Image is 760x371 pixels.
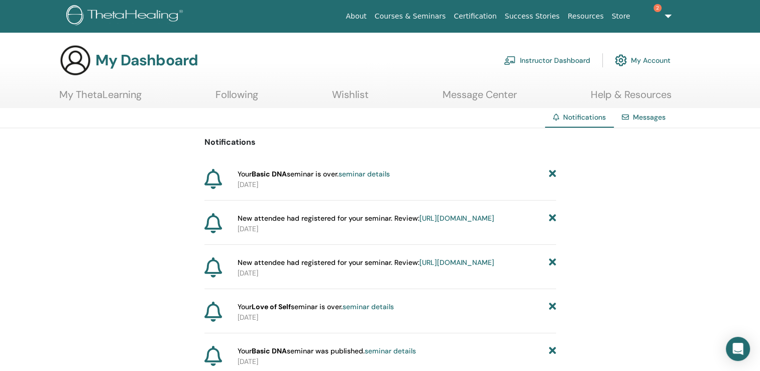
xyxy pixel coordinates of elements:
[564,7,608,26] a: Resources
[238,179,556,190] p: [DATE]
[238,169,390,179] span: Your seminar is over.
[252,169,287,178] strong: Basic DNA
[238,312,556,323] p: [DATE]
[726,337,750,361] div: Open Intercom Messenger
[238,268,556,279] p: [DATE]
[339,169,390,178] a: seminar details
[608,7,634,26] a: Store
[238,346,416,356] span: Your seminar was published.
[66,5,186,28] img: logo.png
[443,88,517,108] a: Message Center
[95,51,198,69] h3: My Dashboard
[615,49,671,71] a: My Account
[215,88,258,108] a: Following
[59,88,142,108] a: My ThetaLearning
[332,88,369,108] a: Wishlist
[504,49,590,71] a: Instructor Dashboard
[238,356,556,367] p: [DATE]
[238,213,494,224] span: New attendee had registered for your seminar. Review:
[238,302,394,312] span: Your seminar is over.
[238,224,556,234] p: [DATE]
[591,88,672,108] a: Help & Resources
[642,8,659,24] img: default.jpg
[365,346,416,355] a: seminar details
[371,7,450,26] a: Courses & Seminars
[59,44,91,76] img: default.jpg
[204,136,556,148] p: Notifications
[252,302,291,311] strong: Love of Self
[504,56,516,65] img: chalkboard-teacher.svg
[238,257,494,268] span: New attendee had registered for your seminar. Review:
[450,7,500,26] a: Certification
[501,7,564,26] a: Success Stories
[419,214,494,223] a: [URL][DOMAIN_NAME]
[563,113,606,122] span: Notifications
[419,258,494,267] a: [URL][DOMAIN_NAME]
[343,302,394,311] a: seminar details
[654,4,662,12] span: 2
[252,346,287,355] strong: Basic DNA
[342,7,370,26] a: About
[615,52,627,69] img: cog.svg
[633,113,666,122] a: Messages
